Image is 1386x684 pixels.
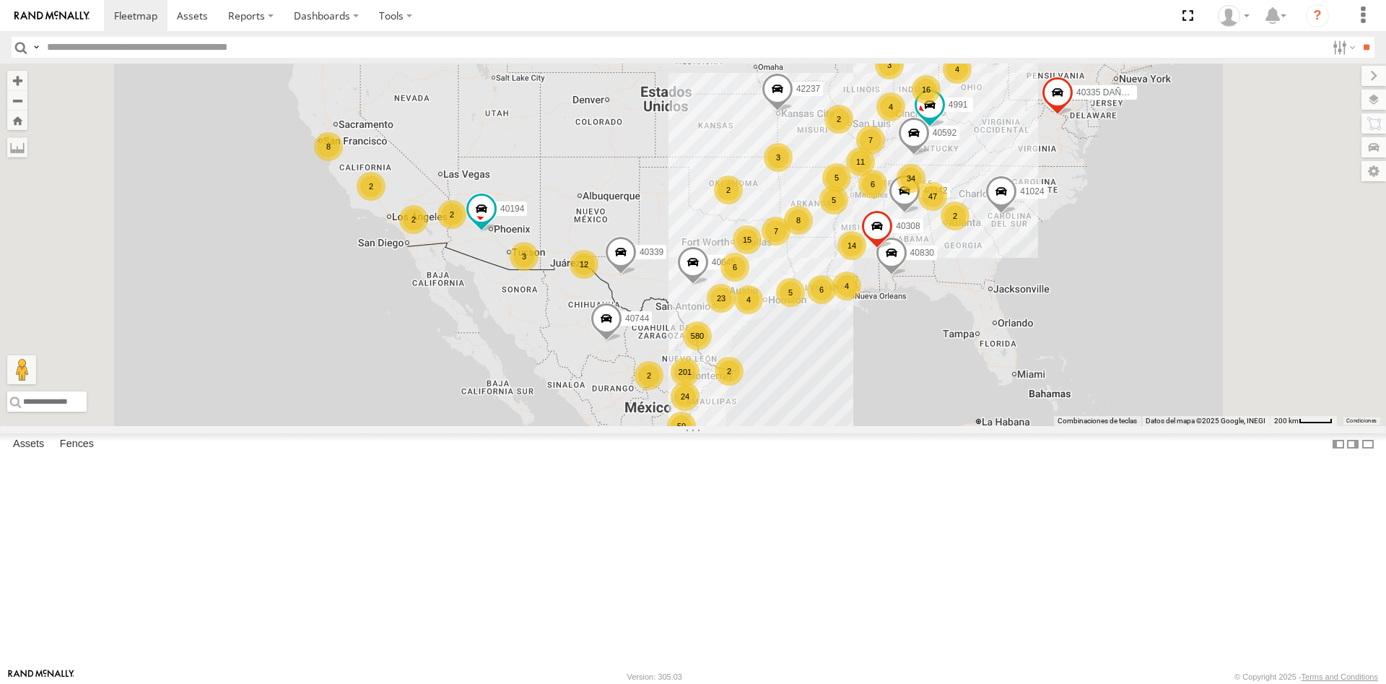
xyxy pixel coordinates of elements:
[824,105,853,134] div: 2
[949,100,968,110] span: 4991
[7,355,36,384] button: Arrastra el hombrecito naranja al mapa para abrir Street View
[1058,416,1137,426] button: Combinaciones de teclas
[856,126,885,155] div: 7
[14,11,90,21] img: rand-logo.svg
[437,200,466,229] div: 2
[776,278,805,307] div: 5
[712,257,736,267] span: 40645
[943,55,972,84] div: 4
[1331,433,1346,454] label: Dock Summary Table to the Left
[683,321,712,350] div: 580
[875,51,904,79] div: 3
[762,217,790,246] div: 7
[912,75,941,104] div: 16
[570,250,598,279] div: 12
[1020,186,1044,196] span: 41024
[832,272,861,300] div: 4
[640,247,663,257] span: 40339
[734,285,763,314] div: 4
[627,672,682,681] div: Version: 305.03
[715,357,744,386] div: 2
[876,92,905,121] div: 4
[707,284,736,313] div: 23
[8,670,74,684] a: Visit our Website
[510,242,539,271] div: 3
[314,132,343,161] div: 8
[796,85,820,95] span: 42237
[1361,161,1386,181] label: Map Settings
[822,163,851,192] div: 5
[720,253,749,282] div: 6
[910,248,934,259] span: 40830
[500,204,524,214] span: 40194
[1302,672,1378,681] a: Terms and Conditions
[7,137,27,157] label: Measure
[837,231,866,260] div: 14
[30,37,42,58] label: Search Query
[6,434,51,454] label: Assets
[897,164,925,193] div: 34
[1346,418,1377,424] a: Condiciones
[846,147,875,176] div: 11
[941,202,969,230] div: 2
[1146,417,1265,425] span: Datos del mapa ©2025 Google, INEGI
[764,143,793,172] div: 3
[671,382,699,411] div: 24
[1274,417,1299,425] span: 200 km
[357,172,385,201] div: 2
[625,313,649,324] span: 40744
[7,111,27,130] button: Zoom Home
[1361,433,1375,454] label: Hide Summary Table
[819,186,848,215] div: 5
[667,412,696,441] div: 50
[1306,4,1329,27] i: ?
[784,206,813,235] div: 8
[1234,672,1378,681] div: © Copyright 2025 -
[918,182,947,211] div: 47
[399,205,428,234] div: 2
[7,71,27,90] button: Zoom in
[733,225,762,254] div: 15
[858,170,887,199] div: 6
[1076,87,1140,98] span: 40335 DAÑADO
[53,434,101,454] label: Fences
[714,176,743,204] div: 2
[1213,5,1255,27] div: Juan Lopez
[1270,416,1337,426] button: Escala del mapa: 200 km por 43 píxeles
[7,90,27,111] button: Zoom out
[1346,433,1360,454] label: Dock Summary Table to the Right
[933,129,956,139] span: 40592
[896,221,920,231] span: 40308
[635,361,663,390] div: 2
[807,275,836,304] div: 6
[1327,37,1358,58] label: Search Filter Options
[671,358,699,386] div: 201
